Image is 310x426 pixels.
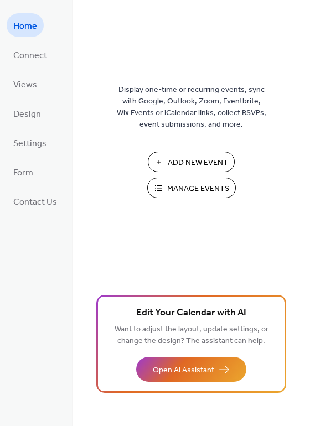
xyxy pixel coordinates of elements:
a: Home [7,13,44,37]
button: Open AI Assistant [136,357,246,382]
span: Views [13,76,37,93]
span: Edit Your Calendar with AI [136,305,246,321]
a: Form [7,160,40,184]
a: Design [7,101,48,125]
button: Add New Event [148,152,235,172]
span: Manage Events [167,183,229,195]
span: Display one-time or recurring events, sync with Google, Outlook, Zoom, Eventbrite, Wix Events or ... [117,84,266,131]
span: Add New Event [168,157,228,169]
a: Views [7,72,44,96]
span: Open AI Assistant [153,365,214,376]
span: Form [13,164,33,181]
span: Want to adjust the layout, update settings, or change the design? The assistant can help. [115,322,268,349]
button: Manage Events [147,178,236,198]
a: Connect [7,43,54,66]
a: Settings [7,131,53,154]
span: Connect [13,47,47,64]
a: Contact Us [7,189,64,213]
span: Contact Us [13,194,57,211]
span: Design [13,106,41,123]
span: Home [13,18,37,35]
span: Settings [13,135,46,152]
